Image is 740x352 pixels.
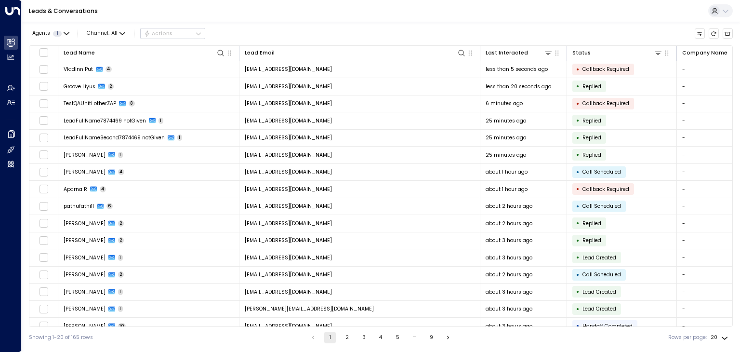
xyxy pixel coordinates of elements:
[64,83,95,90] span: Groove Liyus
[64,168,106,176] span: Ryan thomas
[582,237,601,244] span: Replied
[582,100,629,107] span: Callback Required
[100,186,106,192] span: 4
[245,151,332,159] span: solid_shagohod@blondmail.com
[576,234,580,247] div: •
[144,30,173,37] div: Actions
[53,31,62,37] span: 1
[572,49,591,57] div: Status
[177,135,183,141] span: 1
[582,203,621,210] span: Call Scheduled
[486,288,532,296] span: about 3 hours ago
[245,49,275,57] div: Lead Email
[486,203,532,210] span: about 2 hours ago
[245,254,332,261] span: preeethi12@yahoo.com
[118,237,124,244] span: 2
[582,134,601,141] span: Replied
[582,66,629,73] span: Callback Required
[39,116,48,125] span: Toggle select row
[64,48,225,57] div: Lead Name
[32,31,50,36] span: Agents
[576,183,580,195] div: •
[582,186,629,193] span: Callback Required
[486,186,528,193] span: about 1 hour ago
[84,28,128,39] button: Channel:All
[486,237,532,244] span: about 3 hours ago
[307,332,454,343] nav: pagination navigation
[245,323,332,330] span: iwg.test.agent@gmail.com
[682,49,727,57] div: Company Name
[129,100,135,107] span: 8
[582,254,616,261] span: Lead Created
[582,288,616,296] span: Lead Created
[486,254,532,261] span: about 3 hours ago
[64,323,106,330] span: Yuvi Singh
[486,117,526,124] span: 25 minutes ago
[711,332,730,343] div: 20
[576,80,580,93] div: •
[64,66,93,73] span: Vladinn Put
[245,237,332,244] span: preeethi12@yahoo.com
[64,220,106,227] span: Preethi Prakash
[486,168,528,176] span: about 1 hour ago
[64,271,106,278] span: Leela Thomas
[64,151,106,159] span: Jeremy Chan
[442,332,454,343] button: Go to next page
[39,287,48,297] span: Toggle select row
[140,28,205,40] button: Actions
[64,203,94,210] span: pathufathi11
[64,288,106,296] span: Leela Thomas
[572,48,663,57] div: Status
[64,100,116,107] span: TestQAUniti otherZAP
[39,322,48,331] span: Toggle select row
[576,320,580,332] div: •
[39,270,48,279] span: Toggle select row
[118,306,123,312] span: 1
[486,305,532,312] span: about 3 hours ago
[392,332,403,343] button: Go to page 5
[576,166,580,178] div: •
[159,118,164,124] span: 1
[582,168,621,176] span: Call Scheduled
[358,332,370,343] button: Go to page 3
[245,100,332,107] span: testqauniti.otherzap@yahoo.com
[486,134,526,141] span: 25 minutes ago
[106,66,112,72] span: 4
[106,203,113,209] span: 6
[118,169,125,175] span: 4
[486,48,553,57] div: Last Interacted
[245,203,332,210] span: pathufathi11@proton.me
[486,100,523,107] span: 6 minutes ago
[486,66,548,73] span: less than 5 seconds ago
[118,220,124,227] span: 2
[486,323,532,330] span: about 3 hours ago
[425,332,437,343] button: Go to page 9
[64,117,146,124] span: LeadFullName7874469 notGiven
[576,285,580,298] div: •
[582,271,621,278] span: Call Scheduled
[324,332,336,343] button: page 1
[39,167,48,176] span: Toggle select row
[39,99,48,108] span: Toggle select row
[140,28,205,40] div: Button group with a nested menu
[39,253,48,262] span: Toggle select row
[245,48,466,57] div: Lead Email
[486,83,551,90] span: less than 20 seconds ago
[245,186,332,193] span: apaarna21@yahoo.com
[576,114,580,127] div: •
[245,220,332,227] span: preeethi12@yahoo.com
[108,83,114,90] span: 2
[64,186,87,193] span: Aparna R
[245,271,332,278] span: mazha123sep17@yahoo.com
[375,332,386,343] button: Go to page 4
[576,303,580,315] div: •
[118,323,126,329] span: 10
[709,28,719,39] span: Refresh
[118,152,123,158] span: 1
[582,83,601,90] span: Replied
[582,305,616,312] span: Lead Created
[486,49,528,57] div: Last Interacted
[576,269,580,281] div: •
[39,202,48,211] span: Toggle select row
[39,48,48,57] span: Toggle select all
